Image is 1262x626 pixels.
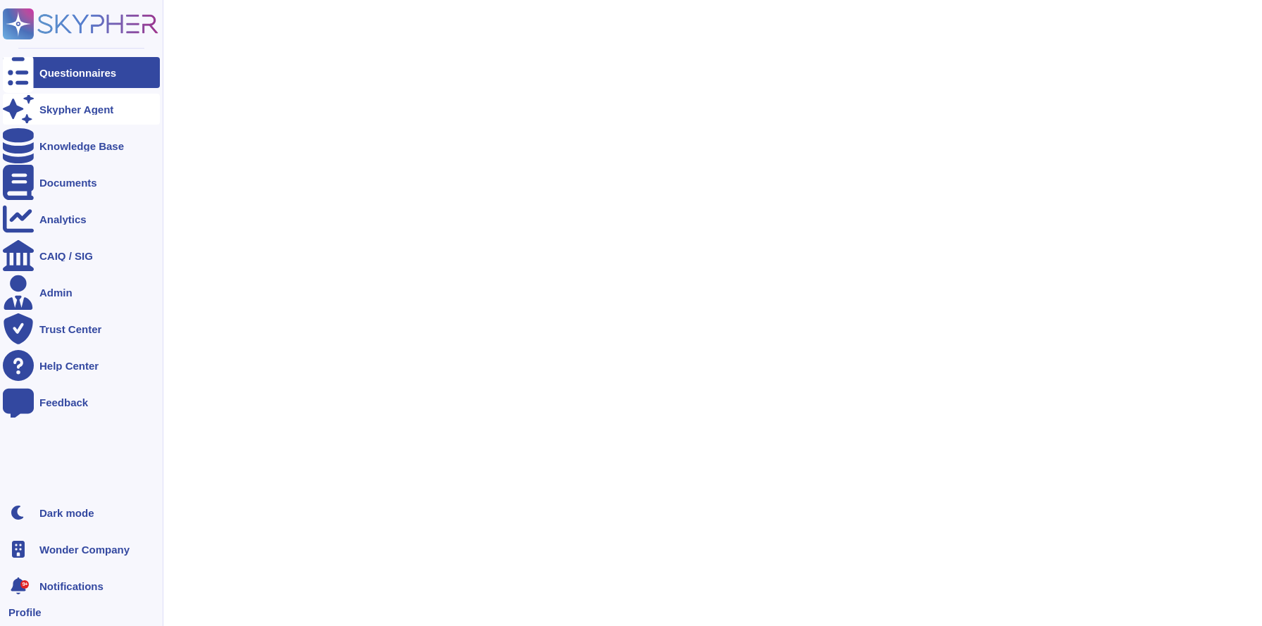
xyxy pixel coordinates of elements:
div: Admin [39,287,73,298]
div: Dark mode [39,508,94,518]
span: Notifications [39,581,104,591]
div: Skypher Agent [39,104,113,115]
a: Analytics [3,204,160,234]
div: 9+ [20,580,29,589]
div: Questionnaires [39,68,116,78]
div: Knowledge Base [39,141,124,151]
a: Skypher Agent [3,94,160,125]
div: Feedback [39,397,88,408]
div: Documents [39,177,97,188]
div: Analytics [39,214,87,225]
span: Profile [8,607,42,618]
div: Trust Center [39,324,101,334]
a: Feedback [3,387,160,418]
div: Help Center [39,361,99,371]
a: Help Center [3,350,160,381]
span: Wonder Company [39,544,130,555]
a: Questionnaires [3,57,160,88]
a: Trust Center [3,313,160,344]
a: Knowledge Base [3,130,160,161]
a: Admin [3,277,160,308]
a: CAIQ / SIG [3,240,160,271]
div: CAIQ / SIG [39,251,93,261]
a: Documents [3,167,160,198]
